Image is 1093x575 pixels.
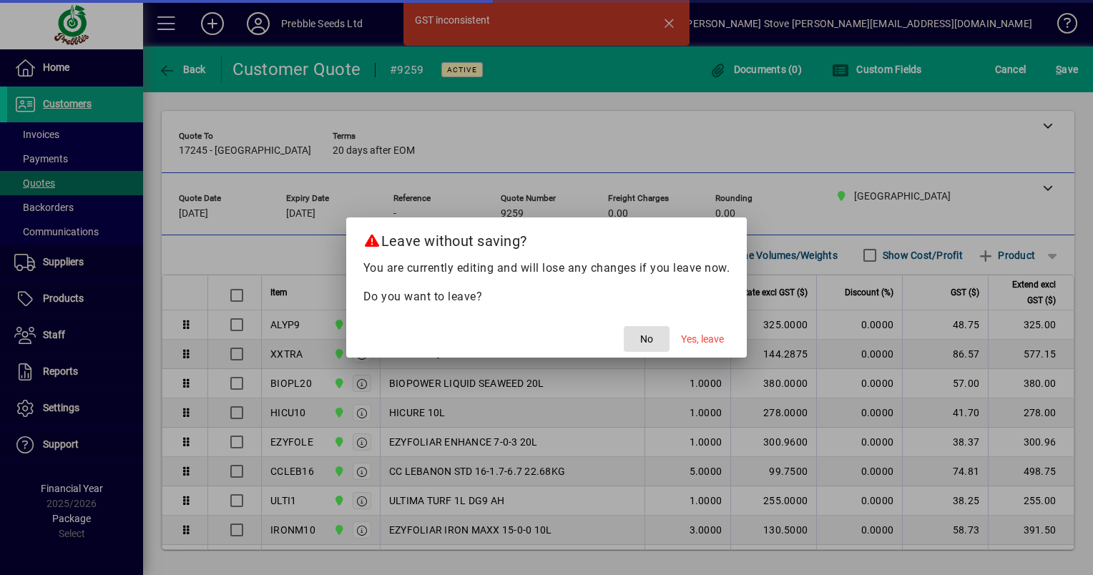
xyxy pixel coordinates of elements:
[681,332,724,347] span: Yes, leave
[624,326,670,352] button: No
[640,332,653,347] span: No
[675,326,730,352] button: Yes, leave
[346,217,748,259] h2: Leave without saving?
[363,260,730,277] p: You are currently editing and will lose any changes if you leave now.
[363,288,730,305] p: Do you want to leave?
